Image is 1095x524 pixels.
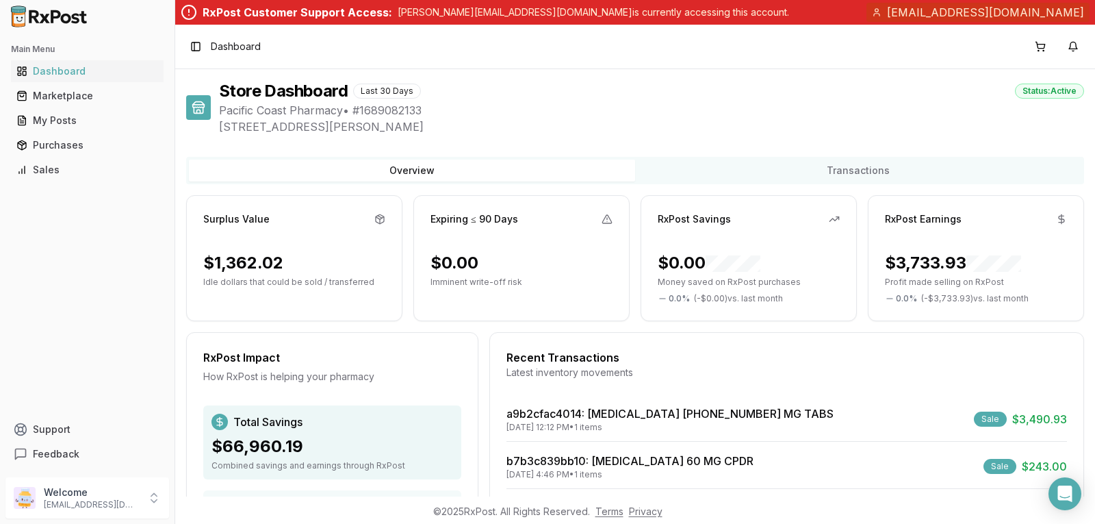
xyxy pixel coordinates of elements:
[11,84,164,108] a: Marketplace
[5,60,169,82] button: Dashboard
[5,417,169,442] button: Support
[203,349,461,366] div: RxPost Impact
[506,407,834,421] a: a9b2cfac4014: [MEDICAL_DATA] [PHONE_NUMBER] MG TABS
[983,459,1016,474] div: Sale
[1022,458,1067,475] span: $243.00
[219,80,348,102] h1: Store Dashboard
[430,277,613,288] p: Imminent write-off risk
[44,499,139,510] p: [EMAIL_ADDRESS][DOMAIN_NAME]
[885,252,1021,274] div: $3,733.93
[11,158,164,182] a: Sales
[5,159,169,181] button: Sales
[694,293,783,304] span: ( - $0.00 ) vs. last month
[398,5,789,19] p: [PERSON_NAME][EMAIL_ADDRESS][DOMAIN_NAME] is currently accessing this account.
[16,138,158,152] div: Purchases
[203,277,385,288] p: Idle dollars that could be sold / transferred
[16,64,158,78] div: Dashboard
[1048,477,1081,510] div: Open Intercom Messenger
[629,506,662,517] a: Privacy
[211,436,453,458] div: $66,960.19
[11,108,164,133] a: My Posts
[430,252,478,274] div: $0.00
[5,5,93,27] img: RxPost Logo
[16,163,158,177] div: Sales
[203,4,392,21] div: RxPost Customer Support Access:
[11,44,164,55] h2: Main Menu
[5,134,169,156] button: Purchases
[353,84,421,99] div: Last 30 Days
[658,252,760,274] div: $0.00
[219,102,1084,118] span: Pacific Coast Pharmacy • # 1689082133
[635,160,1081,182] button: Transactions
[5,110,169,132] button: My Posts
[44,486,139,499] p: Welcome
[16,114,158,127] div: My Posts
[658,212,731,226] div: RxPost Savings
[885,212,962,226] div: RxPost Earnings
[33,447,79,461] span: Feedback
[658,277,840,288] p: Money saved on RxPost purchases
[887,4,1084,21] span: [EMAIL_ADDRESS][DOMAIN_NAME]
[11,133,164,158] a: Purchases
[203,370,461,384] div: How RxPost is helping your pharmacy
[203,252,283,274] div: $1,362.02
[1015,84,1084,99] div: Status: Active
[14,487,36,509] img: User avatar
[16,89,158,103] div: Marketplace
[921,293,1029,304] span: ( - $3,733.93 ) vs. last month
[974,412,1007,427] div: Sale
[211,40,261,53] span: Dashboard
[233,414,302,430] span: Total Savings
[189,160,635,182] button: Overview
[11,59,164,84] a: Dashboard
[1012,411,1067,427] span: $3,490.93
[885,277,1067,288] p: Profit made selling on RxPost
[506,349,1067,366] div: Recent Transactions
[211,460,453,471] div: Combined savings and earnings through RxPost
[219,118,1084,135] span: [STREET_ADDRESS][PERSON_NAME]
[669,293,690,304] span: 0.0 %
[506,469,753,480] div: [DATE] 4:46 PM • 1 items
[506,366,1067,379] div: Latest inventory movements
[595,506,623,517] a: Terms
[5,85,169,107] button: Marketplace
[430,212,518,226] div: Expiring ≤ 90 Days
[896,293,917,304] span: 0.0 %
[203,212,270,226] div: Surplus Value
[506,454,753,468] a: b7b3c839bb10: [MEDICAL_DATA] 60 MG CPDR
[5,442,169,466] button: Feedback
[506,422,834,433] div: [DATE] 12:12 PM • 1 items
[211,40,261,53] nav: breadcrumb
